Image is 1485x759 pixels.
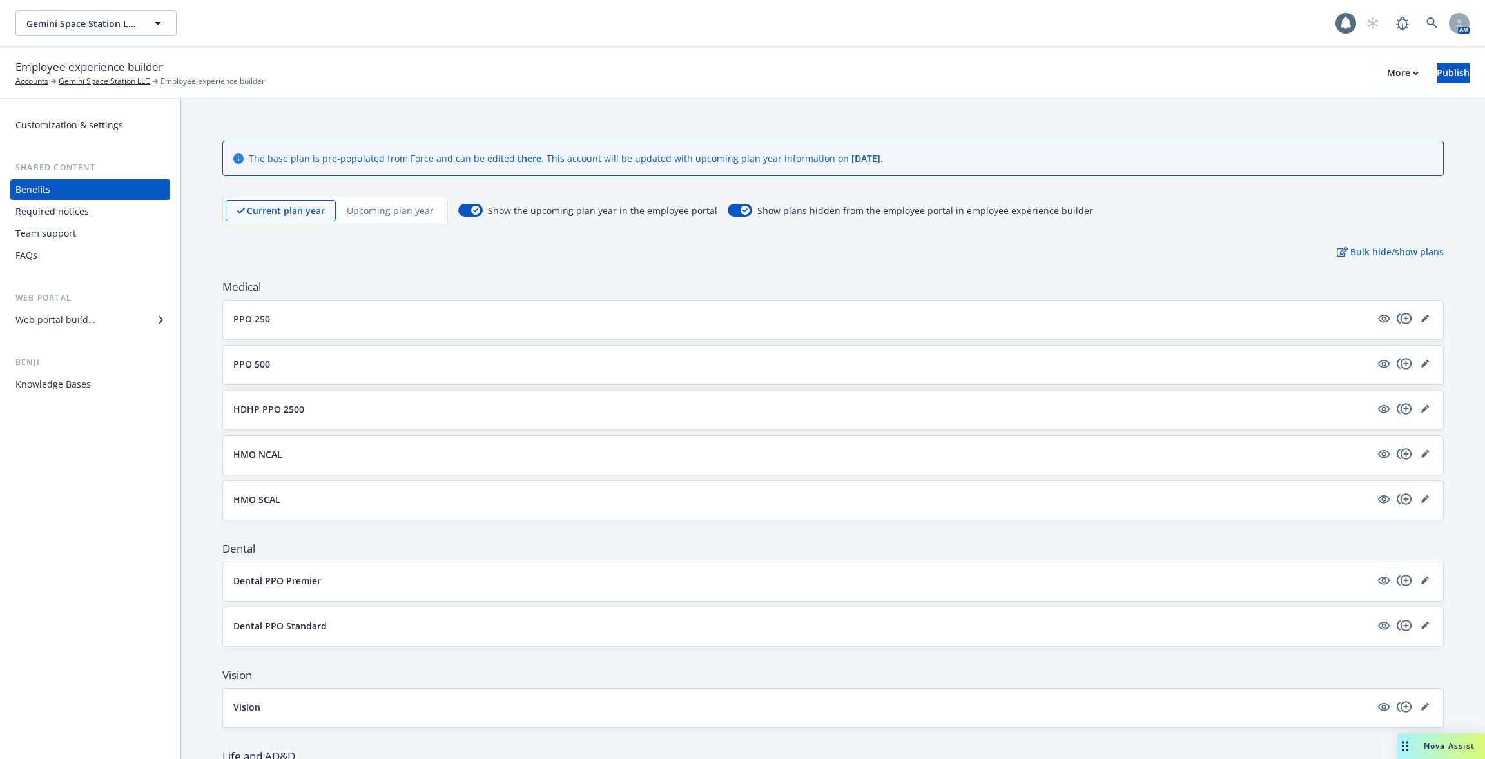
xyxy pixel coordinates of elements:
p: HMO NCAL [233,448,282,461]
p: PPO 250 [233,312,270,326]
span: Vision [222,667,1444,683]
a: there [518,152,541,164]
button: Gemini Space Station LLC [15,10,177,36]
button: Dental PPO Standard [233,619,1371,633]
a: Search [1419,10,1445,36]
button: PPO 250 [233,312,1371,326]
span: Nova Assist [1424,740,1475,751]
a: copyPlus [1397,573,1412,588]
div: More [1387,63,1419,83]
p: Current plan year [247,204,325,217]
span: [DATE] . [851,152,883,164]
div: Required notices [15,201,89,222]
a: visible [1376,618,1392,633]
a: editPencil [1417,311,1433,326]
span: . This account will be updated with upcoming plan year information on [541,152,851,164]
button: HMO NCAL [233,448,1371,461]
div: FAQs [15,245,37,266]
a: editPencil [1417,446,1433,462]
p: HMO SCAL [233,493,280,506]
div: Web portal [10,291,170,304]
p: Dental PPO Standard [233,619,327,633]
button: More [1372,63,1434,83]
a: copyPlus [1397,491,1412,507]
a: editPencil [1417,491,1433,507]
a: editPencil [1417,356,1433,371]
span: Dental [222,541,1444,557]
a: visible [1376,573,1392,588]
p: Dental PPO Premier [233,574,321,587]
div: Shared content [10,161,170,174]
div: Knowledge Bases [15,374,91,395]
div: Drag to move [1397,733,1413,759]
p: Bulk hide/show plans [1337,245,1444,259]
a: editPencil [1417,618,1433,633]
p: HDHP PPO 2500 [233,402,304,416]
a: editPencil [1417,573,1433,588]
a: Web portal builder [10,310,170,330]
span: Gemini Space Station LLC [26,17,138,30]
a: copyPlus [1397,401,1412,417]
a: Customization & settings [10,115,170,135]
button: Publish [1437,63,1470,83]
a: visible [1376,311,1392,326]
p: Upcoming plan year [347,204,434,217]
a: Benefits [10,179,170,200]
a: copyPlus [1397,446,1412,462]
a: Required notices [10,201,170,222]
p: PPO 500 [233,357,270,371]
button: Vision [233,700,1371,714]
button: HMO SCAL [233,493,1371,506]
div: Team support [15,223,76,244]
a: Knowledge Bases [10,374,170,395]
a: Report a Bug [1390,10,1415,36]
a: visible [1376,356,1392,371]
a: FAQs [10,245,170,266]
span: The base plan is pre-populated from Force and can be edited [249,152,518,164]
a: Team support [10,223,170,244]
a: copyPlus [1397,356,1412,371]
div: Benji [10,356,170,369]
p: Vision [233,700,260,714]
a: editPencil [1417,699,1433,715]
button: HDHP PPO 2500 [233,402,1371,416]
div: Web portal builder [15,310,95,330]
button: Nova Assist [1397,733,1485,759]
div: Customization & settings [15,115,123,135]
span: Show the upcoming plan year in the employee portal [488,204,717,217]
a: Accounts [15,75,48,87]
a: copyPlus [1397,618,1412,633]
button: PPO 500 [233,357,1371,371]
a: visible [1376,446,1392,462]
a: visible [1376,491,1392,507]
span: Employee experience builder [15,59,163,75]
span: Employee experience builder [160,75,265,87]
a: visible [1376,699,1392,715]
button: Dental PPO Premier [233,574,1371,587]
a: copyPlus [1397,311,1412,326]
div: Benefits [15,179,50,200]
a: visible [1376,401,1392,417]
a: Gemini Space Station LLC [59,75,150,87]
a: editPencil [1417,401,1433,417]
span: Show plans hidden from the employee portal in employee experience builder [757,204,1093,217]
span: Medical [222,279,1444,295]
a: copyPlus [1397,699,1412,715]
a: Start snowing [1360,10,1386,36]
